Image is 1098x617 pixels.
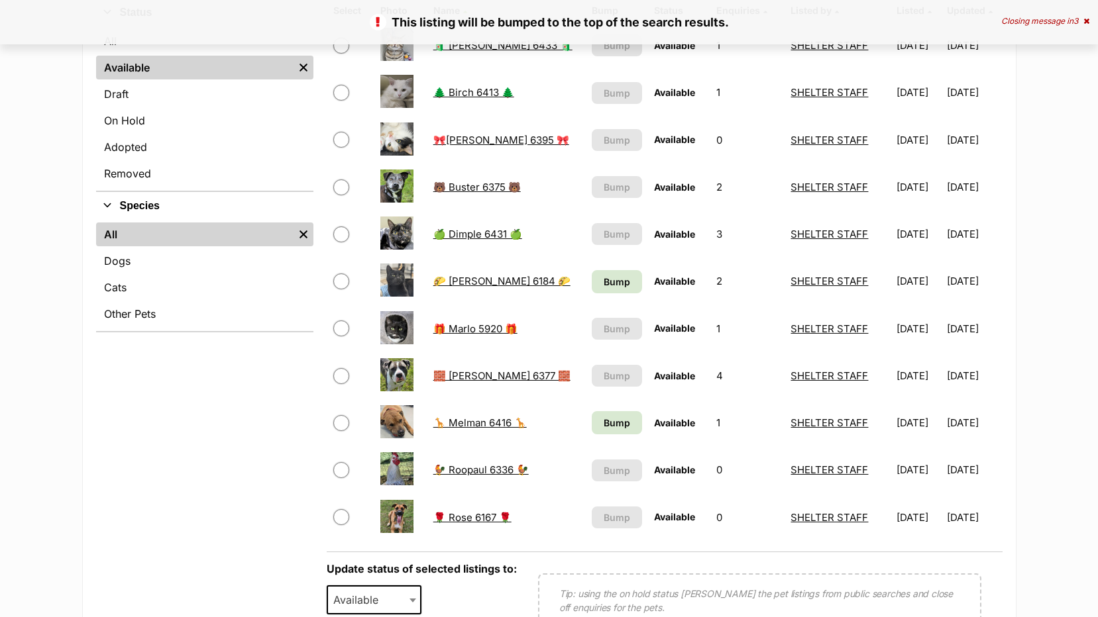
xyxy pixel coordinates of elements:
span: Available [654,134,695,145]
span: Bump [604,463,630,477]
span: Bump [604,133,630,147]
a: 🎀[PERSON_NAME] 6395 🎀 [433,134,569,146]
td: [DATE] [891,70,946,115]
td: [DATE] [891,258,946,304]
a: Remove filter [294,222,313,246]
td: [DATE] [891,447,946,493]
td: 0 [711,447,784,493]
button: Bump [592,365,642,387]
span: Bump [604,416,630,430]
td: [DATE] [947,164,1001,210]
a: 🌹 Rose 6167 🌹 [433,511,512,524]
a: 🍏 Dimple 6431 🍏 [433,228,522,240]
a: 🦒 Melman 6416 🦒 [433,416,527,429]
a: Dogs [96,249,313,273]
a: On Hold [96,109,313,132]
button: Bump [592,318,642,340]
td: [DATE] [891,400,946,446]
td: [DATE] [947,258,1001,304]
td: 1 [711,70,784,115]
span: Bump [604,38,630,52]
td: [DATE] [947,353,1001,399]
td: 4 [711,353,784,399]
a: SHELTER STAFF [791,322,868,335]
td: [DATE] [891,211,946,257]
a: 🌮 [PERSON_NAME] 6184 🌮 [433,275,571,287]
span: Bump [604,86,630,100]
span: Available [654,322,695,334]
a: Remove filter [294,56,313,79]
td: [DATE] [891,353,946,399]
a: SHELTER STAFF [791,228,868,240]
td: 2 [711,258,784,304]
a: Other Pets [96,302,313,326]
p: This listing will be bumped to the top of the search results. [13,13,1085,31]
td: 1 [711,400,784,446]
td: [DATE] [947,211,1001,257]
a: Removed [96,162,313,185]
td: [DATE] [891,164,946,210]
td: [DATE] [891,23,946,68]
td: 0 [711,495,784,540]
td: 1 [711,23,784,68]
a: 🧱 [PERSON_NAME] 6377 🧱 [433,369,571,382]
td: 0 [711,117,784,163]
button: Bump [592,176,642,198]
span: Available [327,585,422,614]
span: Bump [604,369,630,383]
button: Bump [592,82,642,104]
span: Available [654,511,695,522]
div: Species [96,220,313,331]
a: SHELTER STAFF [791,181,868,193]
a: SHELTER STAFF [791,39,868,52]
button: Bump [592,129,642,151]
span: 3 [1073,16,1078,26]
a: Available [96,56,294,79]
span: Available [654,87,695,98]
a: 🐻 Buster 6375 🐻 [433,181,521,193]
a: SHELTER STAFF [791,134,868,146]
div: Closing message in [1001,17,1089,26]
a: Adopted [96,135,313,159]
a: SHELTER STAFF [791,275,868,287]
button: Bump [592,506,642,528]
span: Available [654,464,695,475]
button: Species [96,197,313,214]
span: Available [328,591,392,609]
a: Cats [96,275,313,299]
a: SHELTER STAFF [791,86,868,99]
td: [DATE] [947,306,1001,352]
td: [DATE] [947,447,1001,493]
td: 2 [711,164,784,210]
span: Bump [604,180,630,194]
td: [DATE] [891,117,946,163]
a: Draft [96,82,313,106]
p: Tip: using the on hold status [PERSON_NAME] the pet listings from public searches and close off e... [559,587,960,614]
a: 🧃 [PERSON_NAME] 6433 🧃 [433,39,573,52]
a: Bump [592,411,642,434]
span: Bump [604,227,630,241]
a: All [96,222,294,246]
td: [DATE] [947,23,1001,68]
div: Status [96,26,313,191]
a: Bump [592,270,642,293]
td: [DATE] [947,495,1001,540]
button: Bump [592,223,642,245]
td: [DATE] [947,400,1001,446]
td: 1 [711,306,784,352]
span: Bump [604,275,630,289]
label: Update status of selected listings to: [327,562,517,575]
td: [DATE] [947,117,1001,163]
span: Available [654,370,695,381]
span: Available [654,40,695,51]
a: SHELTER STAFF [791,511,868,524]
a: SHELTER STAFF [791,416,868,429]
a: 🐓 Roopaul 6336 🐓 [433,463,529,476]
td: [DATE] [891,495,946,540]
button: Bump [592,459,642,481]
a: 🎁 Marlo 5920 🎁 [433,322,518,335]
span: Available [654,275,695,287]
a: SHELTER STAFF [791,463,868,476]
button: Bump [592,34,642,56]
span: Available [654,181,695,193]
